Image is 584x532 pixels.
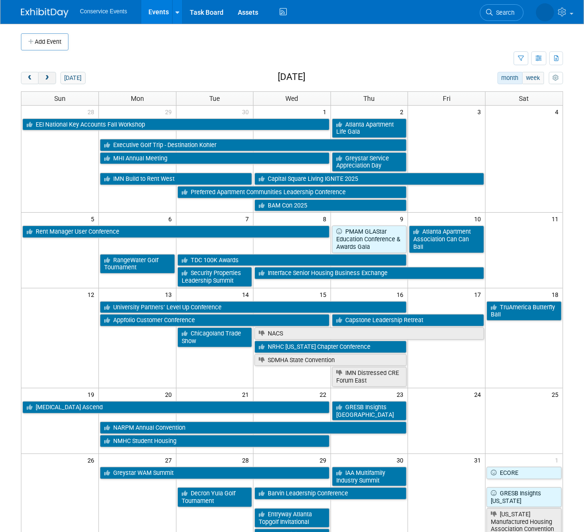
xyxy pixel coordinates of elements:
[54,95,66,102] span: Sun
[409,226,484,253] a: Atlanta Apartment Association Can Can Ball
[319,388,331,400] span: 22
[554,106,563,118] span: 4
[399,213,408,225] span: 9
[553,75,559,81] i: Personalize Calendar
[332,401,407,421] a: GRESB Insights [GEOGRAPHIC_DATA]
[209,95,220,102] span: Tue
[473,213,485,225] span: 10
[254,327,484,340] a: NACS
[87,106,98,118] span: 28
[87,288,98,300] span: 12
[241,288,253,300] span: 14
[177,267,253,286] a: Security Properties Leadership Summit
[177,327,253,347] a: Chicagoland Trade Show
[322,106,331,118] span: 1
[100,173,252,185] a: IMN Build to Rent West
[100,152,330,165] a: MHI Annual Meeting
[285,95,298,102] span: Wed
[332,467,407,486] a: IAA Multifamily Industry Summit
[396,388,408,400] span: 23
[100,314,330,326] a: Appfolio Customer Conference
[551,288,563,300] span: 18
[87,388,98,400] span: 19
[364,95,375,102] span: Thu
[100,139,407,151] a: Executive Golf Trip - Destination Kohler
[164,454,176,466] span: 27
[487,487,562,507] a: GRESB Insights [US_STATE]
[278,72,305,82] h2: [DATE]
[38,72,56,84] button: next
[87,454,98,466] span: 26
[21,33,68,50] button: Add Event
[473,454,485,466] span: 31
[399,106,408,118] span: 2
[332,118,407,138] a: Atlanta Apartment Life Gala
[164,388,176,400] span: 20
[177,254,407,266] a: TDC 100K Awards
[332,367,407,386] a: IMN Distressed CRE Forum East
[100,301,407,314] a: University Partners’ Level Up Conference
[332,226,407,253] a: PMAM GLAStar Education Conference & Awards Gala
[60,72,86,84] button: [DATE]
[487,467,562,479] a: ECORE
[396,288,408,300] span: 16
[519,95,529,102] span: Sat
[177,487,253,507] a: Decron Yula Golf Tournament
[177,186,407,198] a: Preferred Apartment Communities Leadership Conference
[322,213,331,225] span: 8
[522,72,544,84] button: week
[241,106,253,118] span: 30
[167,213,176,225] span: 6
[254,173,484,185] a: Capital Square Living IGNITE 2025
[332,314,484,326] a: Capstone Leadership Retreat
[473,288,485,300] span: 17
[22,401,330,414] a: [MEDICAL_DATA] Ascend
[536,3,554,21] img: Amiee Griffey
[241,454,253,466] span: 28
[22,118,330,131] a: EEI National Key Accounts Fall Workshop
[551,388,563,400] span: 25
[241,388,253,400] span: 21
[100,435,330,447] a: NMHC Student Housing
[443,95,450,102] span: Fri
[131,95,144,102] span: Mon
[477,106,485,118] span: 3
[254,199,407,212] a: BAM Con 2025
[319,454,331,466] span: 29
[100,254,175,274] a: RangeWater Golf Tournament
[21,72,39,84] button: prev
[164,288,176,300] span: 13
[21,8,68,18] img: ExhibitDay
[254,267,484,279] a: Interface Senior Housing Business Exchange
[497,72,523,84] button: month
[80,8,127,15] span: Conservice Events
[244,213,253,225] span: 7
[549,72,563,84] button: myCustomButton
[100,422,407,434] a: NARPM Annual Convention
[319,288,331,300] span: 15
[254,354,407,366] a: SDMHA State Convention
[254,341,407,353] a: NRHC [US_STATE] Chapter Conference
[551,213,563,225] span: 11
[90,213,98,225] span: 5
[473,388,485,400] span: 24
[22,226,330,238] a: Rent Manager User Conference
[554,454,563,466] span: 1
[487,301,562,321] a: TruAmerica Butterfly Ball
[254,487,407,500] a: Barvin Leadership Conference
[100,467,330,479] a: Greystar WAM Summit
[254,508,330,528] a: Entryway Atlanta Topgolf Invitational
[480,4,524,21] a: Search
[164,106,176,118] span: 29
[396,454,408,466] span: 30
[332,152,407,172] a: Greystar Service Appreciation Day
[493,9,515,16] span: Search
